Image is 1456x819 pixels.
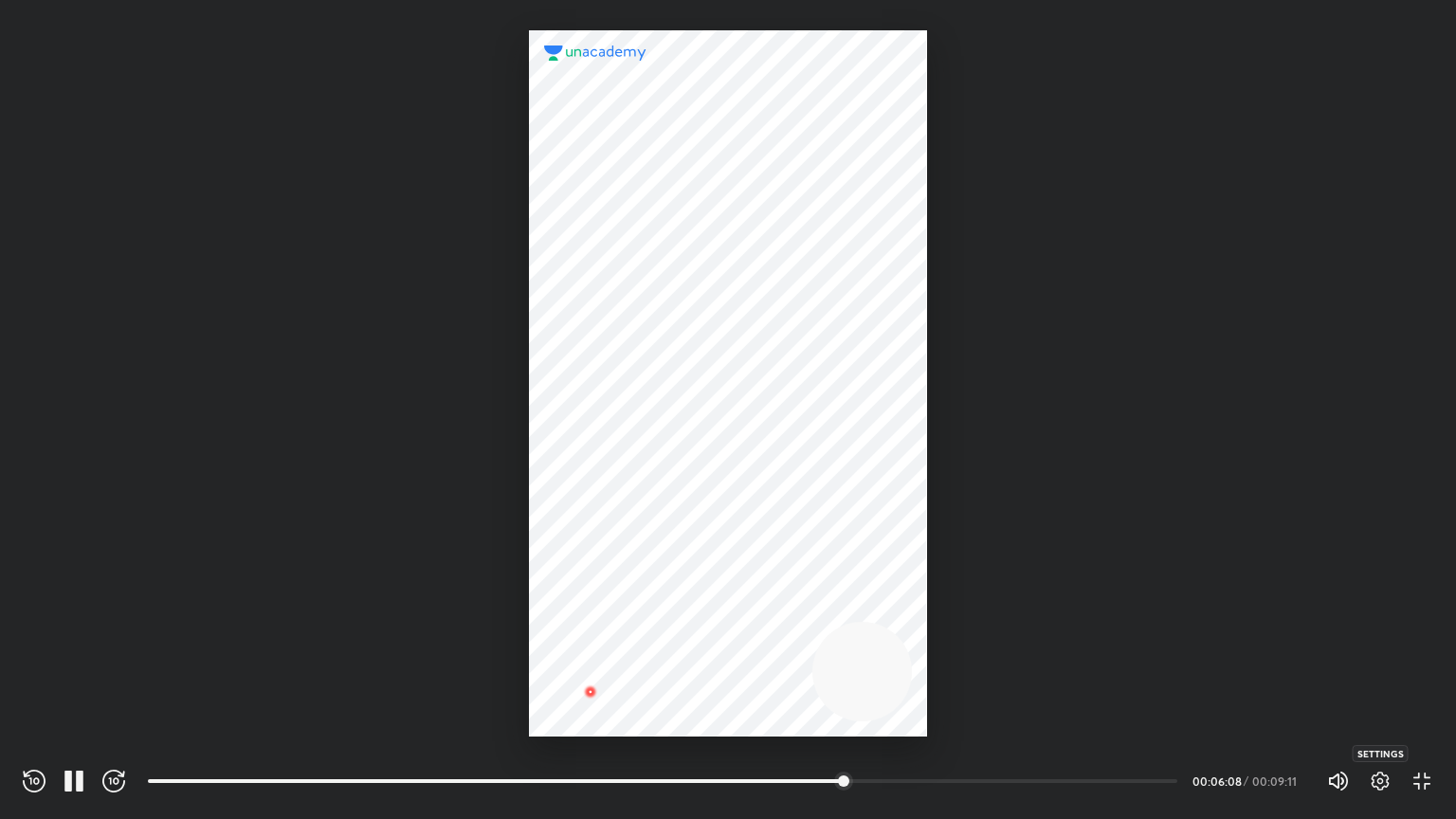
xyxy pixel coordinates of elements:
div: 00:06:08 [1192,775,1240,787]
div: Settings [1353,745,1409,762]
div: / [1244,775,1248,787]
img: wMgqJGBwKWe8AAAAABJRU5ErkJggg== [579,681,602,703]
img: logo.2a7e12a2.svg [544,45,646,61]
div: 00:09:11 [1252,775,1304,787]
